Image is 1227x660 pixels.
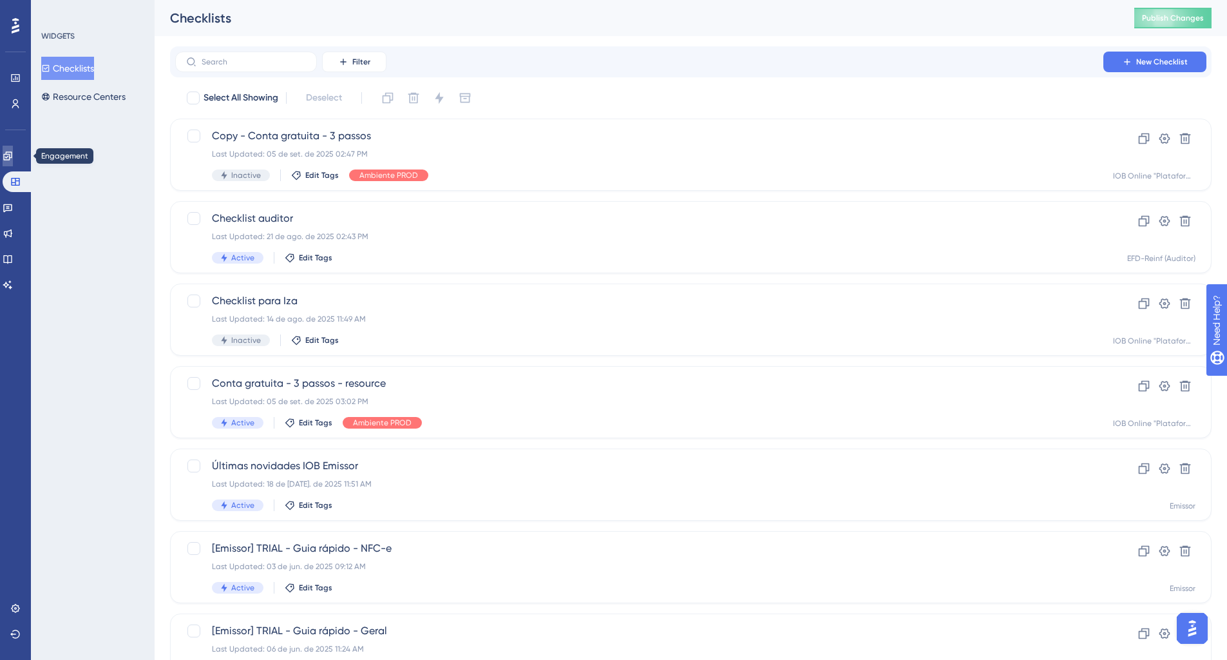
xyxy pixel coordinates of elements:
[1134,8,1212,28] button: Publish Changes
[1142,13,1204,23] span: Publish Changes
[352,57,370,67] span: Filter
[1136,57,1188,67] span: New Checklist
[30,3,81,19] span: Need Help?
[299,583,332,593] span: Edit Tags
[1113,336,1195,346] div: IOB Online "Plataforma"
[285,418,332,428] button: Edit Tags
[231,418,254,428] span: Active
[322,52,386,72] button: Filter
[202,57,306,66] input: Search
[212,458,1067,474] span: Últimas novidades IOB Emissor
[212,128,1067,144] span: Copy - Conta gratuita - 3 passos
[212,561,1067,572] div: Last Updated: 03 de jun. de 2025 09:12 AM
[285,500,332,510] button: Edit Tags
[212,644,1067,654] div: Last Updated: 06 de jun. de 2025 11:24 AM
[212,231,1067,242] div: Last Updated: 21 de ago. de 2025 02:43 PM
[291,335,339,345] button: Edit Tags
[1113,418,1195,429] div: IOB Online "Plataforma"
[41,31,75,41] div: WIDGETS
[212,314,1067,324] div: Last Updated: 14 de ago. de 2025 11:49 AM
[231,170,261,180] span: Inactive
[291,170,339,180] button: Edit Tags
[1173,609,1212,648] iframe: UserGuiding AI Assistant Launcher
[299,500,332,510] span: Edit Tags
[1127,253,1195,264] div: EFD-Reinf (Auditor)
[305,335,339,345] span: Edit Tags
[41,57,94,80] button: Checklists
[359,170,418,180] span: Ambiente PROD
[212,293,1067,309] span: Checklist para Iza
[353,418,412,428] span: Ambiente PROD
[204,90,278,106] span: Select All Showing
[231,335,261,345] span: Inactive
[212,376,1067,391] span: Conta gratuita - 3 passos - resource
[1170,501,1195,511] div: Emissor
[212,541,1067,556] span: [Emissor] TRIAL - Guia rápido - NFC-e
[299,253,332,263] span: Edit Tags
[231,253,254,263] span: Active
[299,418,332,428] span: Edit Tags
[305,170,339,180] span: Edit Tags
[212,396,1067,407] div: Last Updated: 05 de set. de 2025 03:02 PM
[170,9,1102,27] div: Checklists
[231,583,254,593] span: Active
[285,253,332,263] button: Edit Tags
[212,479,1067,489] div: Last Updated: 18 de [DATE]. de 2025 11:51 AM
[1170,583,1195,594] div: Emissor
[306,90,342,106] span: Deselect
[212,149,1067,159] div: Last Updated: 05 de set. de 2025 02:47 PM
[285,583,332,593] button: Edit Tags
[1113,171,1195,181] div: IOB Online "Plataforma"
[212,211,1067,226] span: Checklist auditor
[231,500,254,510] span: Active
[212,623,1067,639] span: [Emissor] TRIAL - Guia rápido - Geral
[294,86,354,110] button: Deselect
[1103,52,1206,72] button: New Checklist
[41,85,126,108] button: Resource Centers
